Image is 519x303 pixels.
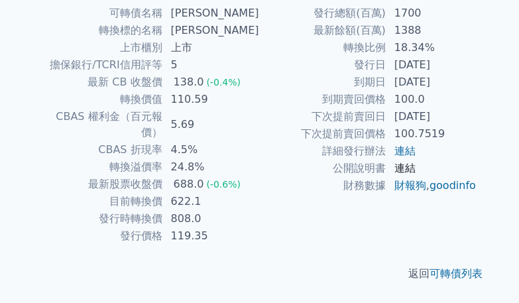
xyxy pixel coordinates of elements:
td: 上市櫃別 [42,39,163,56]
td: 下次提前賣回日 [260,108,386,125]
span: (-0.4%) [206,77,241,88]
p: 返回 [27,266,493,282]
td: 發行日 [260,56,386,74]
td: CBAS 折現率 [42,141,163,158]
td: 詳細發行辦法 [260,143,386,160]
td: 最新股票收盤價 [42,176,163,193]
td: [PERSON_NAME] [163,22,260,39]
a: 連結 [394,145,416,157]
td: 可轉債名稱 [42,5,163,22]
td: 財務數據 [260,177,386,194]
td: 5.69 [163,108,260,141]
td: 4.5% [163,141,260,158]
iframe: Chat Widget [453,239,519,303]
td: 轉換比例 [260,39,386,56]
td: 110.59 [163,91,260,108]
td: 到期賣回價格 [260,91,386,108]
td: [DATE] [386,108,477,125]
span: (-0.6%) [206,179,241,190]
div: 聊天小工具 [453,239,519,303]
td: 轉換價值 [42,91,163,108]
td: 1700 [386,5,477,22]
td: CBAS 權利金（百元報價） [42,108,163,141]
td: 1388 [386,22,477,39]
td: 發行價格 [42,227,163,245]
td: 轉換標的名稱 [42,22,163,39]
td: 目前轉換價 [42,193,163,210]
td: 18.34% [386,39,477,56]
div: 138.0 [171,74,207,90]
td: 808.0 [163,210,260,227]
td: 24.8% [163,158,260,176]
a: goodinfo [430,179,476,192]
td: [PERSON_NAME] [163,5,260,22]
td: 轉換溢價率 [42,158,163,176]
td: 發行總額(百萬) [260,5,386,22]
td: 最新餘額(百萬) [260,22,386,39]
a: 可轉債列表 [430,267,483,280]
td: 公開說明書 [260,160,386,177]
td: 100.7519 [386,125,477,143]
td: 622.1 [163,193,260,210]
td: [DATE] [386,74,477,91]
a: 財報狗 [394,179,426,192]
td: 上市 [163,39,260,56]
td: 119.35 [163,227,260,245]
td: 發行時轉換價 [42,210,163,227]
td: 最新 CB 收盤價 [42,74,163,91]
td: 到期日 [260,74,386,91]
td: 5 [163,56,260,74]
a: 連結 [394,162,416,174]
td: [DATE] [386,56,477,74]
td: 100.0 [386,91,477,108]
div: 688.0 [171,176,207,192]
td: , [386,177,477,194]
td: 擔保銀行/TCRI信用評等 [42,56,163,74]
td: 下次提前賣回價格 [260,125,386,143]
